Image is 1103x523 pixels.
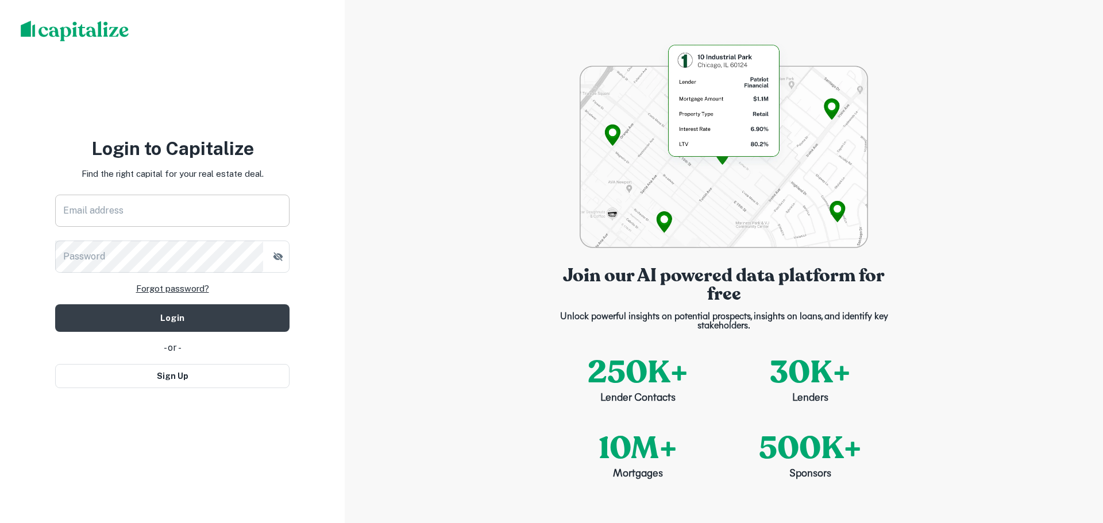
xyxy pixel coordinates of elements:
[588,349,688,396] p: 250K+
[21,21,129,41] img: capitalize-logo.png
[551,312,896,331] p: Unlock powerful insights on potential prospects, insights on loans, and identify key stakeholders.
[551,266,896,303] p: Join our AI powered data platform for free
[770,349,851,396] p: 30K+
[136,282,209,296] a: Forgot password?
[82,167,264,181] p: Find the right capital for your real estate deal.
[600,391,676,406] p: Lender Contacts
[55,364,290,388] button: Sign Up
[759,425,862,471] p: 500K+
[55,135,290,162] h3: Login to Capitalize
[55,341,290,355] div: - or -
[599,425,677,471] p: 10M+
[580,41,867,248] img: login-bg
[789,467,831,482] p: Sponsors
[613,467,663,482] p: Mortgages
[1046,431,1103,486] iframe: Chat Widget
[55,304,290,332] button: Login
[792,391,828,406] p: Lenders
